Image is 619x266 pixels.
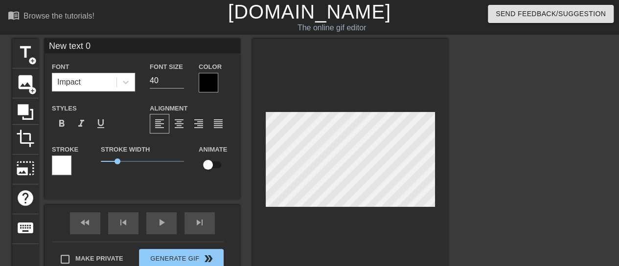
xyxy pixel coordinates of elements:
span: add_circle [28,57,37,65]
label: Alignment [150,104,187,113]
span: skip_previous [117,217,129,228]
span: image [16,73,35,91]
span: title [16,43,35,62]
span: skip_next [194,217,206,228]
label: Styles [52,104,77,113]
span: fast_rewind [79,217,91,228]
span: add_circle [28,87,37,95]
div: Impact [57,76,81,88]
label: Animate [199,145,227,155]
span: Send Feedback/Suggestion [496,8,606,20]
span: format_underline [95,118,107,130]
span: format_align_right [193,118,205,130]
span: format_align_justify [212,118,224,130]
a: Browse the tutorials! [8,9,94,24]
span: keyboard [16,219,35,237]
span: Generate Gif [143,253,220,265]
span: double_arrow [203,253,214,265]
span: format_bold [56,118,68,130]
button: Send Feedback/Suggestion [488,5,614,23]
label: Stroke Width [101,145,150,155]
span: format_align_left [154,118,165,130]
span: menu_book [8,9,20,21]
label: Color [199,62,222,72]
a: [DOMAIN_NAME] [228,1,391,22]
span: Make Private [75,254,123,264]
label: Stroke [52,145,78,155]
label: Font Size [150,62,183,72]
label: Font [52,62,69,72]
span: format_align_center [173,118,185,130]
span: photo_size_select_large [16,159,35,177]
span: format_italic [75,118,87,130]
div: The online gif editor [211,22,453,34]
div: Browse the tutorials! [23,12,94,20]
span: help [16,189,35,207]
span: crop [16,129,35,148]
span: play_arrow [156,217,167,228]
